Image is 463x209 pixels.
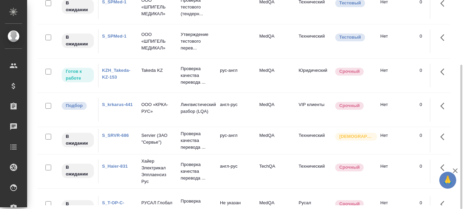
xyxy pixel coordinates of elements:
p: Срочный [339,68,360,75]
a: S_SPMed-1 [102,34,126,39]
button: Здесь прячутся важные кнопки [436,98,452,114]
td: Нет [377,129,416,152]
p: Срочный [339,102,360,109]
td: Технический [295,129,335,152]
td: Технический [295,160,335,183]
p: Готов к работе [66,68,90,82]
button: 🙏 [439,172,456,189]
td: MedQA [256,64,295,87]
p: Тестовый [339,34,361,41]
p: Утверждение тестового перев... [181,31,213,51]
td: Юридический [295,64,335,87]
p: ООО «КРКА-РУС» [141,101,174,115]
button: Здесь прячутся важные кнопки [436,129,452,145]
p: В ожидании [66,34,90,47]
p: Servier (ЗАО "Сервье") [141,132,174,146]
p: Лингвистический разбор (LQA) [181,101,213,115]
p: Takeda KZ [141,67,174,74]
a: S_Haier-831 [102,164,128,169]
div: Исполнитель назначен, приступать к работе пока рано [61,33,95,49]
div: Исполнитель назначен, приступать к работе пока рано [61,163,95,179]
p: Подбор [66,102,83,109]
div: Можно подбирать исполнителей [61,101,95,110]
td: англ-рус [217,98,256,122]
td: Технический [295,29,335,53]
button: Здесь прячутся важные кнопки [436,29,452,46]
a: KZH_Takeda-KZ-153 [102,68,130,80]
p: Срочный [339,164,360,171]
td: рус-англ [217,64,256,87]
div: Исполнитель может приступить к работе [61,67,95,83]
td: MedQA [256,29,295,53]
p: [DEMOGRAPHIC_DATA] [339,133,373,140]
td: VIP клиенты [295,98,335,122]
p: Проверка качества перевода ... [181,130,213,151]
div: Исполнитель назначен, приступать к работе пока рано [61,132,95,148]
td: рус-англ [217,129,256,152]
a: S_SRVR-686 [102,133,129,138]
td: англ-рус [217,160,256,183]
p: В ожидании [66,164,90,177]
p: ООО «ШПИГЕЛЬ МЕДИКАЛ» [141,31,174,51]
td: Нет [377,160,416,183]
a: S_krkarus-441 [102,102,133,107]
td: MedQA [256,129,295,152]
td: TechQA [256,160,295,183]
button: Здесь прячутся важные кнопки [436,64,452,80]
span: 🙏 [442,173,454,187]
p: Срочный [339,201,360,207]
p: В ожидании [66,133,90,147]
td: MedQA [256,98,295,122]
p: Проверка качества перевода ... [181,65,213,86]
td: Нет [377,98,416,122]
p: Проверка качества перевода ... [181,161,213,182]
td: Нет [377,29,416,53]
p: Хайер Электрикал Эпплаенсиз Рус [141,158,174,185]
td: Нет [377,64,416,87]
button: Здесь прячутся важные кнопки [436,160,452,176]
